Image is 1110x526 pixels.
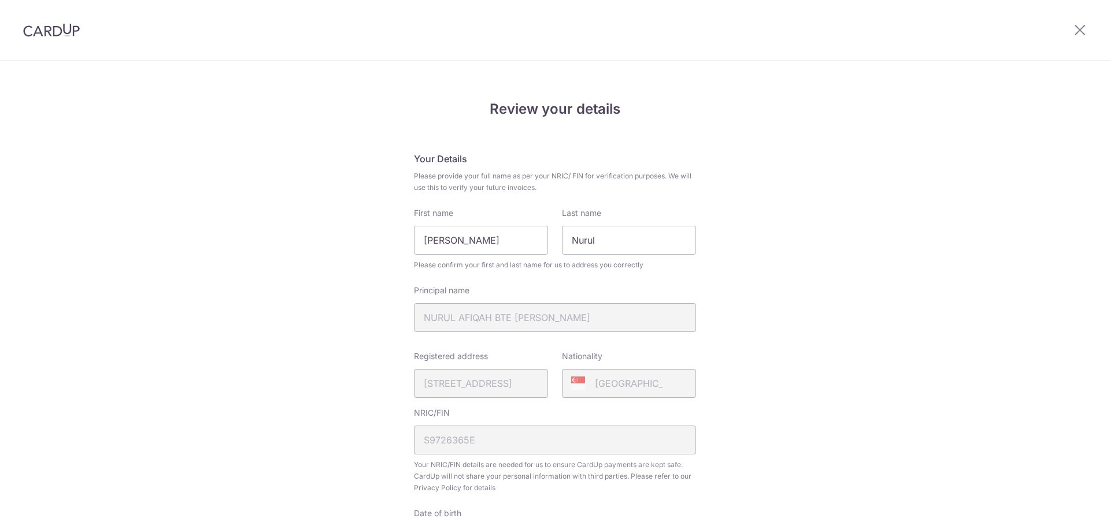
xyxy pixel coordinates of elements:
h4: Review your details [414,99,696,120]
label: Principal name [414,285,469,296]
iframe: Opens a widget where you can find more information [1036,491,1098,520]
label: Nationality [562,350,602,362]
label: Date of birth [414,508,461,519]
label: NRIC/FIN [414,407,450,419]
input: First Name [414,226,548,255]
label: First name [414,207,453,219]
label: Last name [562,207,601,219]
h5: Your Details [414,152,696,166]
span: Your NRIC/FIN details are needed for us to ensure CardUp payments are kept safe. CardUp will not ... [414,459,696,494]
span: Please provide your full name as per your NRIC/ FIN for verification purposes. We will use this t... [414,170,696,193]
img: CardUp [23,23,80,37]
label: Registered address [414,350,488,362]
input: Last name [562,226,696,255]
span: Please confirm your first and last name for us to address you correctly [414,259,696,271]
